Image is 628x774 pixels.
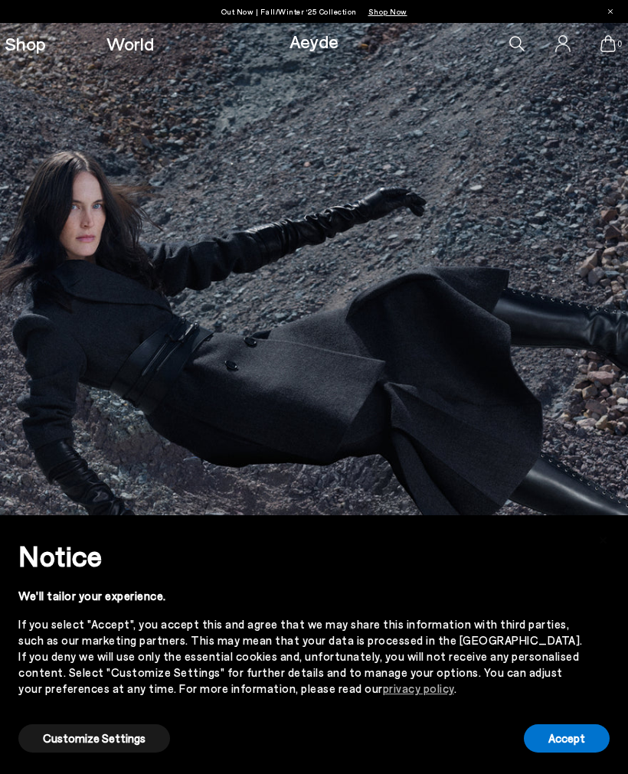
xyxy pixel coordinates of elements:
p: Out Now | Fall/Winter ‘25 Collection [221,4,407,19]
a: Aeyde [289,30,339,52]
a: World [106,34,154,53]
h2: Notice [18,536,585,576]
a: 0 [600,35,616,52]
a: privacy policy [383,681,454,695]
span: 0 [616,40,623,48]
div: If you select "Accept", you accept this and agree that we may share this information with third p... [18,616,585,697]
button: Accept [524,724,610,753]
span: × [598,527,609,549]
button: Close this notice [585,520,622,557]
button: Customize Settings [18,724,170,753]
div: We'll tailor your experience. [18,588,585,604]
span: Navigate to /collections/new-in [368,7,407,16]
a: Shop [5,34,46,53]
